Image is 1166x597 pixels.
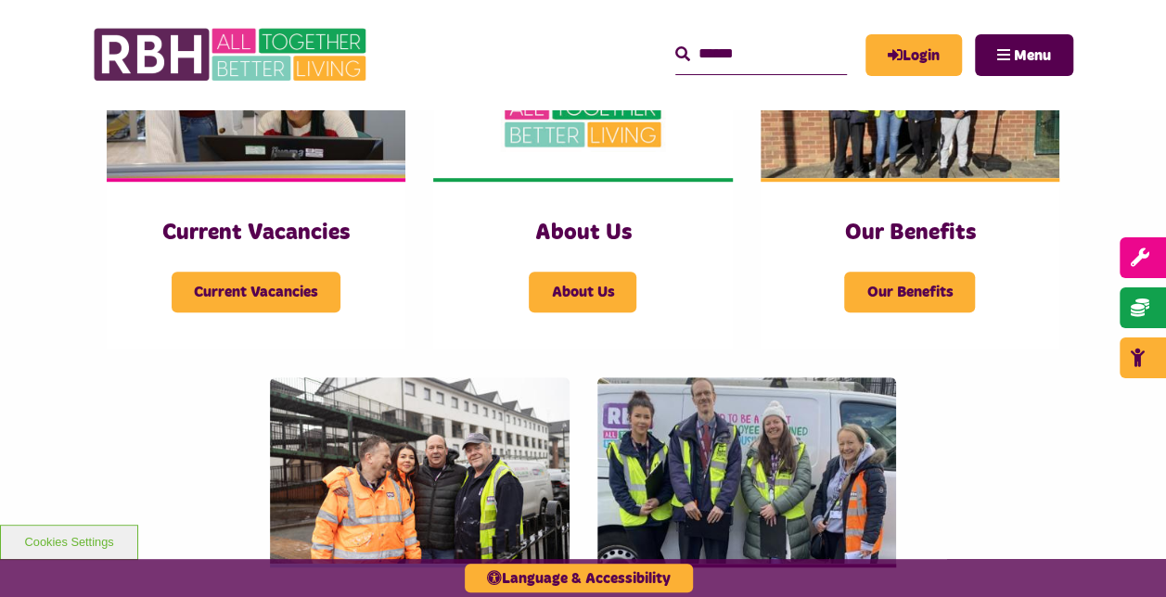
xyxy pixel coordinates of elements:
[529,272,636,312] span: About Us
[675,34,847,74] input: Search
[93,19,371,91] img: RBH
[1014,48,1051,63] span: Menu
[270,377,569,564] img: SAZMEDIA RBH 21FEB24 46
[172,272,340,312] span: Current Vacancies
[144,219,368,248] h3: Current Vacancies
[465,564,693,592] button: Language & Accessibility
[597,377,896,564] img: 391760240 1590016381793435 2179504426197536539 N
[975,34,1073,76] button: Navigation
[844,272,975,312] span: Our Benefits
[865,34,962,76] a: MyRBH
[798,219,1022,248] h3: Our Benefits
